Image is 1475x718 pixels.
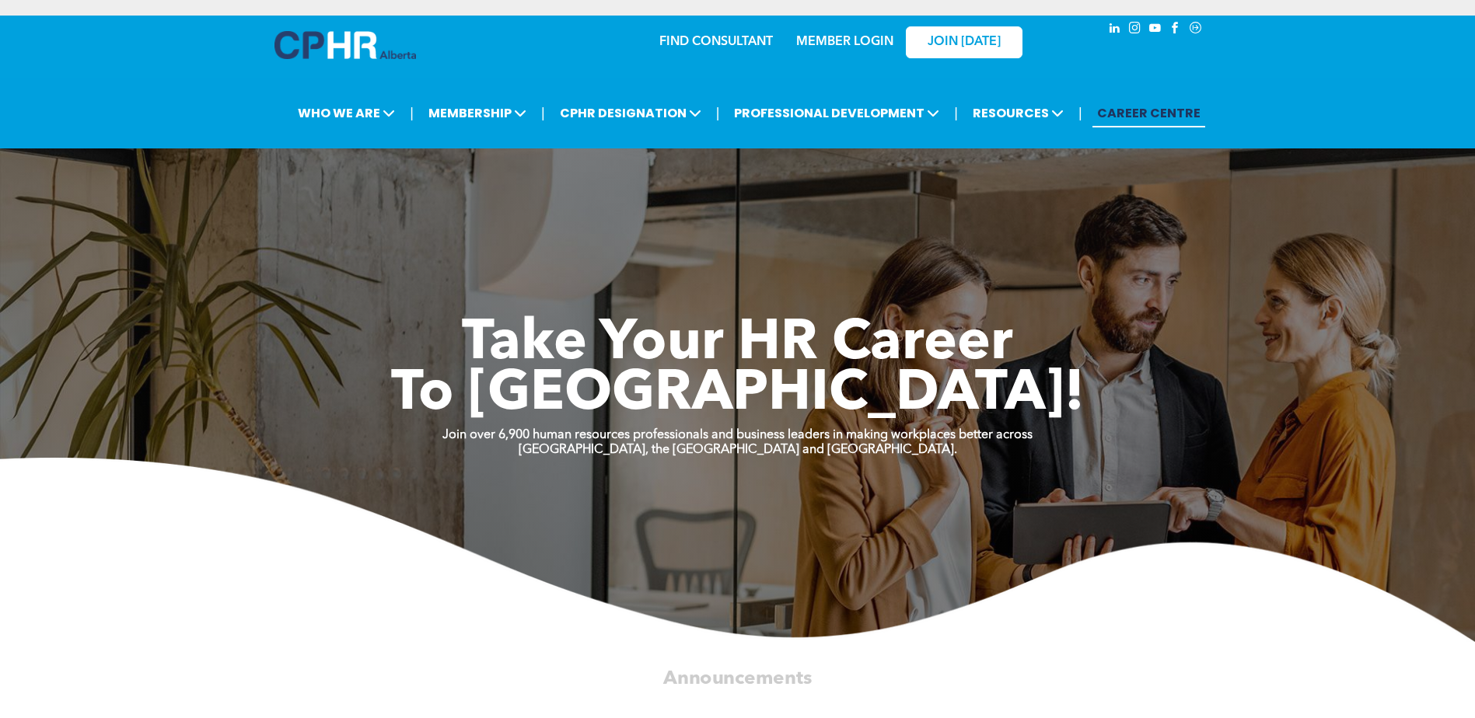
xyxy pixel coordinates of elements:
li: | [716,97,720,129]
span: WHO WE ARE [293,99,400,127]
a: FIND CONSULTANT [659,36,773,48]
li: | [1078,97,1082,129]
li: | [541,97,545,129]
a: Social network [1187,19,1204,40]
strong: Join over 6,900 human resources professionals and business leaders in making workplaces better ac... [442,429,1033,441]
span: JOIN [DATE] [928,35,1001,50]
a: JOIN [DATE] [906,26,1022,58]
span: PROFESSIONAL DEVELOPMENT [729,99,944,127]
span: To [GEOGRAPHIC_DATA]! [391,367,1085,423]
a: instagram [1127,19,1144,40]
a: CAREER CENTRE [1092,99,1205,127]
li: | [954,97,958,129]
a: MEMBER LOGIN [796,36,893,48]
span: Take Your HR Career [462,316,1013,372]
span: CPHR DESIGNATION [555,99,706,127]
span: RESOURCES [968,99,1068,127]
li: | [410,97,414,129]
a: facebook [1167,19,1184,40]
a: linkedin [1106,19,1124,40]
span: MEMBERSHIP [424,99,531,127]
span: Announcements [663,669,812,688]
strong: [GEOGRAPHIC_DATA], the [GEOGRAPHIC_DATA] and [GEOGRAPHIC_DATA]. [519,444,957,456]
a: youtube [1147,19,1164,40]
img: A blue and white logo for cp alberta [274,31,416,59]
